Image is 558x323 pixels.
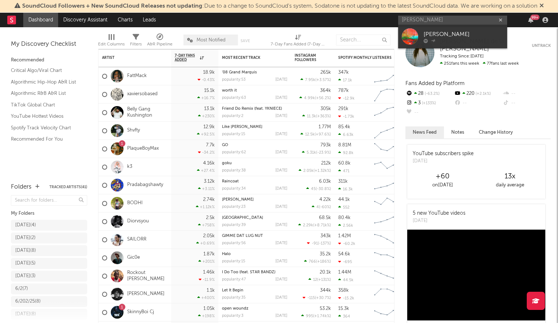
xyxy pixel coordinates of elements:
[338,70,349,75] div: 347k
[15,221,36,230] div: [DATE] ( 4 )
[197,38,226,43] span: Most Notified
[528,17,533,23] button: 99+
[275,296,287,300] div: [DATE]
[316,205,319,209] span: 4
[222,96,246,100] div: popularity: 63
[338,125,350,129] div: 85.4k
[222,252,231,256] a: Halo
[222,259,245,263] div: popularity: 15
[11,124,80,132] a: Spotify Track Velocity Chart
[319,197,331,202] div: 4.22k
[338,234,351,238] div: 1.42M
[316,133,330,137] span: +97.6 %
[405,126,444,138] button: News Feed
[338,252,350,257] div: 54.6k
[311,187,316,191] span: 45
[371,67,404,85] svg: Chart title
[338,223,353,228] div: 2.56k
[222,161,287,165] div: goku
[298,223,331,227] div: ( )
[275,132,287,136] div: [DATE]
[405,108,454,117] div: --
[336,35,391,45] input: Search...
[11,283,87,294] a: 6/2(7)
[295,53,320,62] div: Instagram Followers
[49,185,87,189] button: Tracked Artists(41)
[318,278,330,282] span: +131 %
[338,197,350,202] div: 44.1k
[306,314,313,318] span: 995
[222,150,246,154] div: popularity: 62
[338,161,351,166] div: 60.8k
[530,15,539,20] div: 99 +
[305,133,315,137] span: 12.5k
[147,40,173,49] div: A&R Pipeline
[275,259,287,263] div: [DATE]
[222,278,246,282] div: popularity: 47
[199,277,215,282] div: -11.9 %
[15,272,36,280] div: [DATE] ( 3 )
[304,96,315,100] span: 4.99k
[222,198,254,202] a: [PERSON_NAME]
[203,70,215,75] div: 18.9k
[338,270,351,275] div: 1.44M
[11,78,80,86] a: Algorithmic Hip-Hop A&R List
[338,205,349,210] div: 552
[11,135,80,143] a: Recommended For You
[127,106,167,119] a: Belly Gang Kushington
[275,205,287,209] div: [DATE]
[222,288,243,292] a: Let It Begin
[321,161,331,166] div: 212k
[539,3,544,9] span: Dismiss
[198,150,215,155] div: -34.2 %
[11,101,80,109] a: TikTok Global Chart
[316,96,330,100] span: +56.2 %
[502,89,551,98] div: --
[206,143,215,148] div: 7.7k
[11,258,87,269] a: [DATE](5)
[307,114,316,118] span: 11.3k
[222,143,287,147] div: GO
[338,56,393,60] div: Spotify Monthly Listeners
[300,132,331,137] div: ( )
[222,132,245,136] div: popularity: 15
[316,78,330,82] span: +3.57 %
[371,303,404,322] svg: Chart title
[240,39,250,43] button: Save
[222,241,246,245] div: popularity: 56
[371,231,404,249] svg: Chart title
[198,259,215,264] div: +201 %
[314,314,330,318] span: +1.74k %
[222,216,263,220] a: [GEOGRAPHIC_DATA]
[413,217,465,225] div: [DATE]
[11,66,80,74] a: Critical Algo/Viral Chart
[222,125,262,129] a: Like [PERSON_NAME]
[198,223,215,227] div: +758 %
[127,218,149,225] a: Diorvsyou
[127,73,147,79] a: FattMack
[440,61,479,66] span: 251 fans this week
[454,89,502,98] div: 220
[11,309,87,320] a: [DATE](8)
[338,179,348,184] div: 311k
[371,104,404,122] svg: Chart title
[222,187,246,191] div: popularity: 34
[440,61,519,66] span: 77 fans last week
[222,198,287,202] div: Ophelia
[275,223,287,227] div: [DATE]
[371,140,404,158] svg: Chart title
[196,241,215,246] div: +0.69 %
[222,307,248,311] a: open woundz
[275,96,287,100] div: [DATE]
[312,242,318,246] span: -91
[307,296,315,300] span: -115
[222,270,287,274] div: I Do Too (feat. STAR BANDZ)
[275,78,287,82] div: [DATE]
[338,187,353,191] div: 16.3k
[313,278,317,282] span: 12
[299,168,331,173] div: ( )
[127,164,132,170] a: k3
[203,306,215,311] div: 1.05k
[127,128,140,134] a: Shvfty
[102,56,157,60] div: Artist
